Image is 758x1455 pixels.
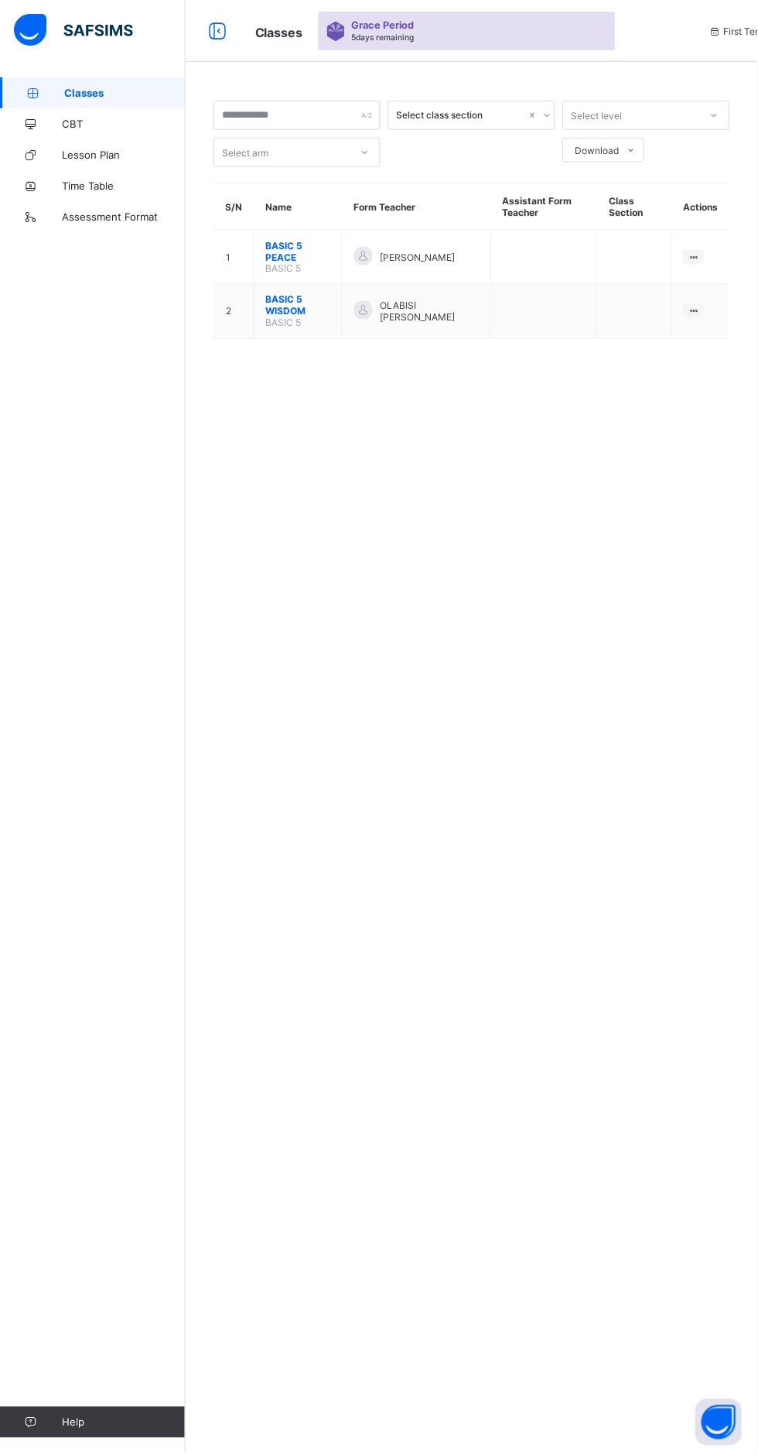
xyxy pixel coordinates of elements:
th: Class Section [598,183,672,231]
span: OLABISI [PERSON_NAME] [381,300,480,324]
th: Form Teacher [343,183,492,231]
td: 1 [214,231,254,285]
span: Time Table [62,180,186,192]
span: 5 days remaining [352,33,415,42]
th: S/N [214,183,254,231]
span: BASIC 5 PEACE [266,240,330,263]
span: [PERSON_NAME] [381,252,456,263]
span: CBT [62,118,186,130]
span: BASIC 5 WISDOM [266,294,330,317]
span: Assessment Format [62,211,186,223]
div: Select level [572,101,623,130]
span: Download [575,145,620,156]
th: Actions [672,183,730,231]
span: Grace Period [352,19,415,31]
th: Name [254,183,343,231]
span: Lesson Plan [62,149,186,161]
span: BASIC 5 [266,317,302,329]
th: Assistant Form Teacher [491,183,598,231]
span: BASIC 5 [266,263,302,275]
img: safsims [14,14,133,46]
span: Classes [255,25,303,40]
div: Select class section [397,110,527,122]
button: Open asap [696,1401,743,1447]
span: Classes [64,87,186,99]
span: Help [62,1418,185,1430]
div: Select arm [222,138,268,167]
img: sticker-purple.71386a28dfed39d6af7621340158ba97.svg [326,22,346,41]
td: 2 [214,285,254,339]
